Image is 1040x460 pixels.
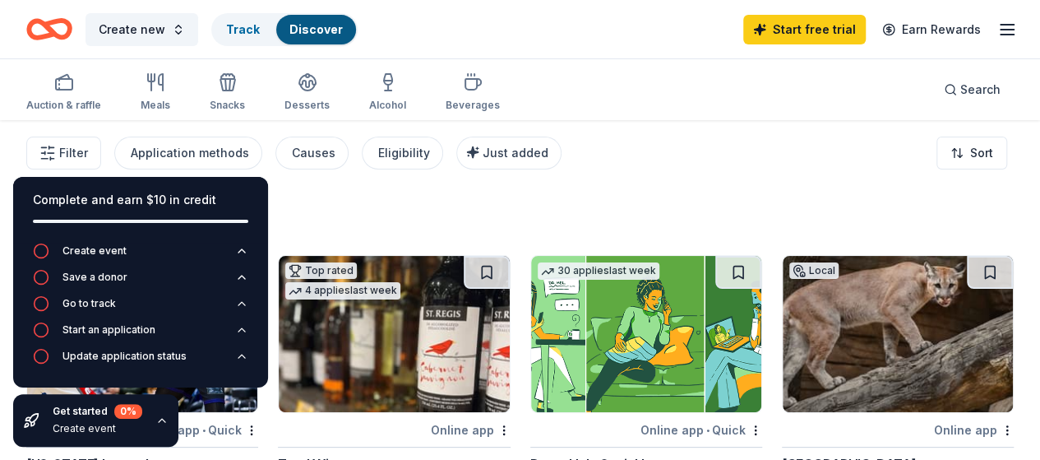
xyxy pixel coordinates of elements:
[26,137,101,170] button: Filter
[62,323,155,337] div: Start an application
[211,13,358,46] button: TrackDiscover
[33,348,248,374] button: Update application status
[970,143,993,163] span: Sort
[446,99,500,112] div: Beverages
[26,66,101,120] button: Auction & raffle
[872,15,991,44] a: Earn Rewards
[934,420,1014,440] div: Online app
[141,99,170,112] div: Meals
[59,143,88,163] span: Filter
[743,15,866,44] a: Start free trial
[483,146,548,160] span: Just added
[275,137,349,170] button: Causes
[531,256,761,412] img: Image for BetterHelp Social Impact
[99,20,165,39] span: Create new
[538,263,659,280] div: 30 applies last week
[292,143,335,163] div: Causes
[369,99,406,112] div: Alcohol
[369,66,406,120] button: Alcohol
[285,263,357,279] div: Top rated
[279,256,509,412] img: Image for Total Wine
[131,143,249,163] div: Application methods
[285,282,400,300] div: 4 applies last week
[53,404,142,419] div: Get started
[284,99,330,112] div: Desserts
[33,295,248,322] button: Go to track
[936,137,1007,170] button: Sort
[26,10,72,49] a: Home
[210,99,245,112] div: Snacks
[114,137,262,170] button: Application methods
[33,269,248,295] button: Save a donor
[53,422,142,435] div: Create event
[931,73,1014,106] button: Search
[26,99,101,112] div: Auction & raffle
[141,66,170,120] button: Meals
[62,350,187,363] div: Update application status
[114,404,142,419] div: 0 %
[33,190,248,210] div: Complete and earn $10 in credit
[706,424,710,437] span: •
[33,243,248,269] button: Create event
[789,263,839,279] div: Local
[431,420,511,440] div: Online app
[210,66,245,120] button: Snacks
[362,137,443,170] button: Eligibility
[226,22,260,36] a: Track
[960,80,1001,100] span: Search
[640,420,762,440] div: Online app Quick
[289,22,343,36] a: Discover
[86,13,198,46] button: Create new
[33,322,248,348] button: Start an application
[62,271,127,284] div: Save a donor
[378,143,430,163] div: Eligibility
[284,66,330,120] button: Desserts
[456,137,562,170] button: Just added
[62,297,116,310] div: Go to track
[783,256,1013,412] img: Image for Houston Zoo
[62,244,127,258] div: Create event
[446,66,500,120] button: Beverages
